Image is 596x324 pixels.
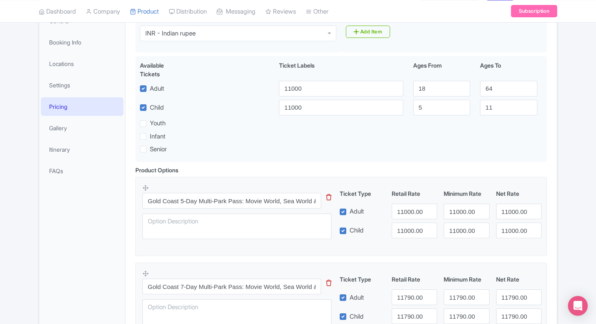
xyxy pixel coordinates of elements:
input: 0.0 [496,204,542,219]
a: Subscription [511,5,557,17]
label: Child [350,226,364,235]
input: 0.0 [392,308,437,324]
input: 0.0 [392,289,437,305]
div: Retail Rate [388,189,440,198]
div: Minimum Rate [440,189,492,198]
input: 0.0 [496,223,542,238]
a: Settings [41,76,123,94]
input: Adult [279,81,403,96]
input: 0.0 [444,204,489,219]
input: Child [279,100,403,115]
input: 0.0 [496,308,542,324]
div: Open Intercom Messenger [568,296,588,316]
label: Adult [350,207,364,216]
div: Ticket Type [336,275,388,284]
label: Adult [350,293,364,303]
div: Ticket Labels [274,61,408,78]
label: Senior [150,145,167,154]
div: Ages To [475,61,542,78]
label: Youth [150,119,166,128]
div: Retail Rate [388,275,440,284]
a: Booking Info [41,33,123,52]
label: Child [350,312,364,322]
input: Option Name [142,193,321,209]
div: Product Options [135,166,178,174]
input: 0.0 [392,223,437,238]
a: Add Item [346,26,390,38]
input: Option Name [142,279,321,294]
label: Infant [150,132,166,141]
a: Locations [41,54,123,73]
div: INR - Indian rupee [145,30,196,37]
label: Child [150,103,164,113]
input: 0.0 [444,308,489,324]
div: Ages From [408,61,475,78]
div: Net Rate [493,189,545,198]
div: Ticket Type [336,189,388,198]
div: Available Tickets [140,61,184,78]
div: Minimum Rate [440,275,492,284]
label: Adult [150,84,164,94]
a: FAQs [41,162,123,180]
input: 0.0 [496,289,542,305]
input: 0.0 [444,289,489,305]
input: 0.0 [444,223,489,238]
a: Gallery [41,119,123,137]
a: Itinerary [41,140,123,159]
a: Pricing [41,97,123,116]
div: Net Rate [493,275,545,284]
input: 0.0 [392,204,437,219]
